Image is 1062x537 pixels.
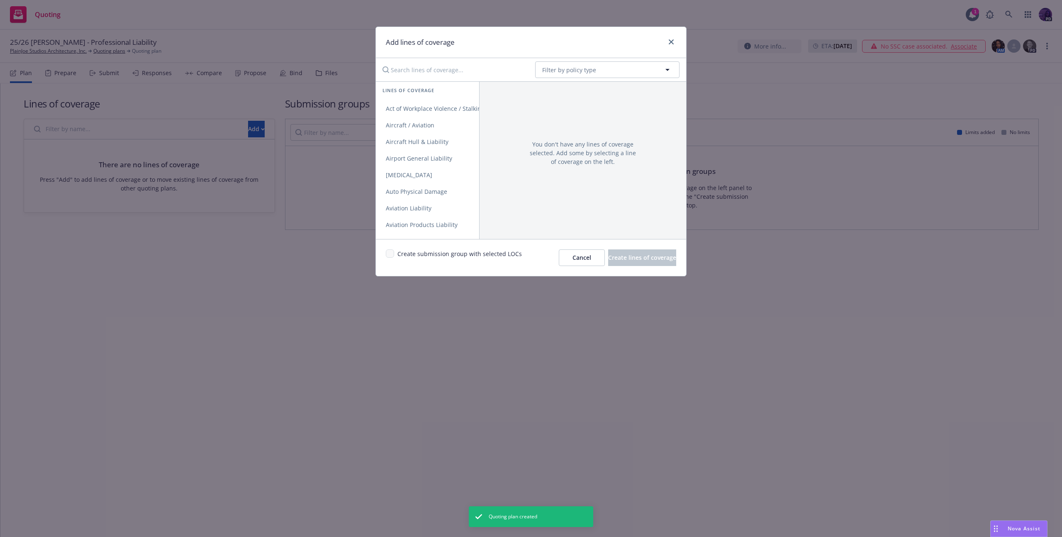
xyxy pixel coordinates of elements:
a: close [666,37,676,47]
span: Filter by policy type [542,66,596,74]
span: Create lines of coverage [608,254,676,261]
button: Cancel [559,249,605,266]
span: Airport General Liability [376,154,462,162]
span: Quoting plan created [489,513,537,520]
span: Cancel [572,254,591,261]
button: Filter by policy type [535,61,680,78]
span: Aircraft Hull & Liability [376,138,458,146]
h1: Add lines of coverage [386,37,455,48]
span: [MEDICAL_DATA] [376,171,442,179]
span: Nova Assist [1008,525,1040,532]
span: Create submission group with selected LOCs [397,249,522,266]
span: You don't have any lines of coverage selected. Add some by selecting a line of coverage on the left. [529,140,636,166]
span: Aircraft / Aviation [376,121,444,129]
div: Drag to move [991,521,1001,537]
span: Blanket Accident [376,237,442,245]
span: Act of Workplace Violence / Stalking Threat [376,105,514,112]
span: Aviation Products Liability [376,221,468,229]
span: Auto Physical Damage [376,188,457,195]
span: Aviation Liability [376,204,441,212]
button: Create lines of coverage [608,249,676,266]
input: Search lines of coverage... [378,61,529,78]
span: Lines of coverage [382,87,434,94]
button: Nova Assist [990,520,1047,537]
